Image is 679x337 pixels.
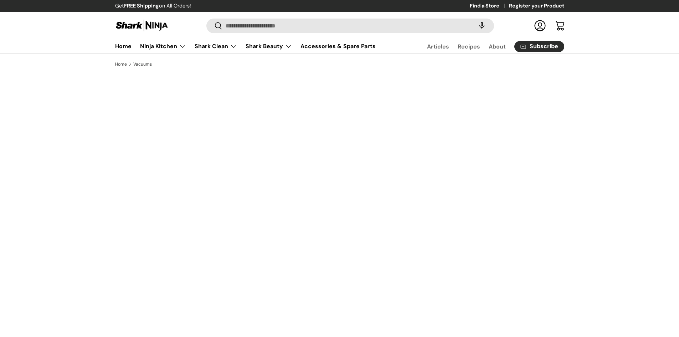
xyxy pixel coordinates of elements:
[530,44,558,49] span: Subscribe
[489,40,506,53] a: About
[246,39,292,53] a: Shark Beauty
[115,19,169,32] img: Shark Ninja Philippines
[470,2,509,10] a: Find a Store
[190,39,241,53] summary: Shark Clean
[115,39,132,53] a: Home
[140,39,186,53] a: Ninja Kitchen
[514,41,564,52] a: Subscribe
[300,39,376,53] a: Accessories & Spare Parts
[427,40,449,53] a: Articles
[124,2,159,9] strong: FREE Shipping
[195,39,237,53] a: Shark Clean
[410,39,564,53] nav: Secondary
[458,40,480,53] a: Recipes
[115,2,191,10] p: Get on All Orders!
[115,61,564,67] nav: Breadcrumbs
[115,62,127,66] a: Home
[470,18,493,34] speech-search-button: Search by voice
[509,2,564,10] a: Register your Product
[115,39,376,53] nav: Primary
[133,62,152,66] a: Vacuums
[241,39,296,53] summary: Shark Beauty
[136,39,190,53] summary: Ninja Kitchen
